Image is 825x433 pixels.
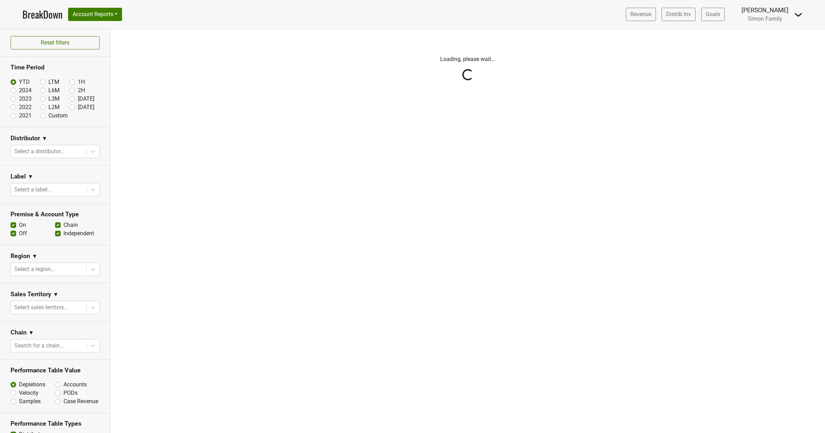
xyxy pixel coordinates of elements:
[742,6,789,15] div: [PERSON_NAME]
[68,8,122,21] button: Account Reports
[273,55,663,63] p: Loading, please wait...
[626,8,656,21] a: Revenue
[748,15,782,22] span: Simon Family
[662,8,696,21] a: Distrib Inv
[794,11,803,19] img: Dropdown Menu
[22,7,62,22] a: BreakDown
[701,8,725,21] a: Goals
